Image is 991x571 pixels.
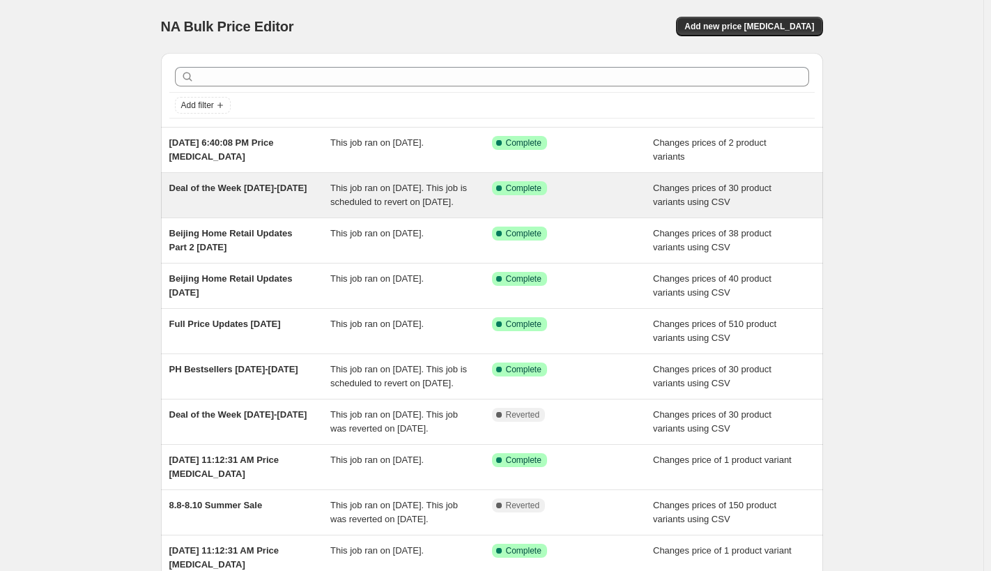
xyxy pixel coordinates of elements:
span: Changes price of 1 product variant [653,545,792,556]
span: Complete [506,137,541,149]
span: This job ran on [DATE]. [330,228,424,238]
span: Complete [506,228,541,239]
span: Complete [506,273,541,284]
span: Changes prices of 30 product variants using CSV [653,409,771,434]
span: Deal of the Week [DATE]-[DATE] [169,183,307,193]
span: This job ran on [DATE]. This job is scheduled to revert on [DATE]. [330,183,467,207]
span: Complete [506,183,541,194]
span: This job ran on [DATE]. This job was reverted on [DATE]. [330,500,458,524]
span: Beijing Home Retail Updates Part 2 [DATE] [169,228,293,252]
button: Add filter [175,97,231,114]
span: Add new price [MEDICAL_DATA] [684,21,814,32]
span: This job ran on [DATE]. This job was reverted on [DATE]. [330,409,458,434]
span: [DATE] 11:12:31 AM Price [MEDICAL_DATA] [169,455,279,479]
span: Changes prices of 2 product variants [653,137,767,162]
span: Complete [506,319,541,330]
span: 8.8-8.10 Summer Sale [169,500,263,510]
span: Changes price of 1 product variant [653,455,792,465]
span: Changes prices of 40 product variants using CSV [653,273,771,298]
button: Add new price [MEDICAL_DATA] [676,17,822,36]
span: Changes prices of 150 product variants using CSV [653,500,776,524]
span: Changes prices of 30 product variants using CSV [653,364,771,388]
span: This job ran on [DATE]. [330,273,424,284]
span: Reverted [506,500,540,511]
span: Beijing Home Retail Updates [DATE] [169,273,293,298]
span: This job ran on [DATE]. [330,455,424,465]
span: Changes prices of 38 product variants using CSV [653,228,771,252]
span: Complete [506,364,541,375]
span: This job ran on [DATE]. This job is scheduled to revert on [DATE]. [330,364,467,388]
span: [DATE] 6:40:08 PM Price [MEDICAL_DATA] [169,137,274,162]
span: Complete [506,545,541,556]
span: This job ran on [DATE]. [330,545,424,556]
span: Full Price Updates [DATE] [169,319,281,329]
span: Changes prices of 510 product variants using CSV [653,319,776,343]
span: Complete [506,455,541,466]
span: This job ran on [DATE]. [330,319,424,329]
span: Changes prices of 30 product variants using CSV [653,183,771,207]
span: PH Bestsellers [DATE]-[DATE] [169,364,298,374]
span: NA Bulk Price Editor [161,19,294,34]
span: Deal of the Week [DATE]-[DATE] [169,409,307,420]
span: [DATE] 11:12:31 AM Price [MEDICAL_DATA] [169,545,279,570]
span: Add filter [181,100,214,111]
span: This job ran on [DATE]. [330,137,424,148]
span: Reverted [506,409,540,420]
